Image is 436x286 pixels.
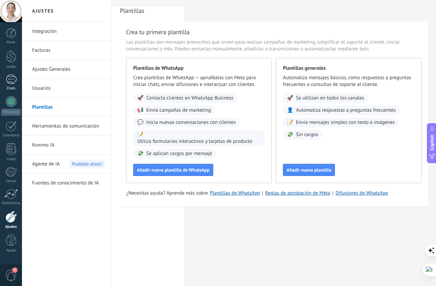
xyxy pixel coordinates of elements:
a: Integración [32,22,104,41]
button: Añadir nueva plantilla de WhatsApp [133,164,213,176]
li: Plantillas [22,98,111,117]
div: Calendario [1,133,21,138]
span: Plantillas de WhatsApp [133,65,265,72]
span: Se aplican cargos por mensaje [146,150,212,157]
div: Ajustes [1,225,21,229]
span: Envía mensajes simples con texto e imágenes [296,119,395,126]
span: Contacta clientes en WhatsApp Business [146,95,234,102]
li: Usuarios [22,79,111,98]
span: 📢 [137,107,144,114]
div: | | [126,190,421,197]
li: Integración [22,22,111,41]
div: Ayuda [1,248,21,253]
span: Agente de IA [32,155,60,174]
span: Crea plantillas de WhatsApp — apruébalas con Meta para iniciar chats, enviar difusiones e interac... [133,74,265,88]
li: Kommo IA [22,136,111,155]
li: Fuentes de conocimiento de IA [22,174,111,192]
li: Herramientas de comunicación [22,117,111,136]
span: Plantillas generales [283,65,414,72]
div: Leads [1,65,21,69]
a: Herramientas de comunicación [32,117,104,136]
a: Kommo IA [32,136,104,155]
span: 💸 [137,150,144,157]
li: Ajustes Generales [22,60,111,79]
a: Plantillas [32,98,104,117]
span: 🚀 [137,95,144,102]
span: 👤 [287,107,293,114]
li: Facturas [22,41,111,60]
span: 💬 [137,119,144,126]
div: Estadísticas [1,201,21,205]
button: Añadir nueva plantilla [283,164,335,176]
a: Difusiones de WhatsApp [336,190,388,196]
div: Panel [1,40,21,45]
span: Añadir nueva plantilla de WhatsApp [137,168,210,172]
a: Fuentes de conocimiento de IA [32,174,104,193]
span: 📝 [137,131,144,138]
li: Agente de IA [22,155,111,174]
span: 💸 [287,131,293,138]
div: Chats [1,86,21,91]
span: Automatiza respuestas a preguntas frecuentes [296,107,396,114]
span: ¿Necesitas ayuda? Aprende más sobre [126,190,208,197]
span: Sin cargos [296,131,318,138]
a: Plantillas de WhatsApp [210,190,260,196]
span: Utiliza formularios interactivos y tarjetas de producto [137,138,252,145]
h2: Plantillas [120,4,428,18]
span: Copilot [429,135,435,150]
span: Automatiza mensajes básicos, como respuestas a preguntas frecuentes o consultas de soporte al cli... [283,74,414,88]
span: 📝 [287,119,293,126]
a: Reglas de aprobación de Meta [265,190,331,196]
div: WhatsApp [1,109,21,115]
span: Las plantillas son mensajes preescritos que sirven para realizar campañas de marketing, simplific... [126,39,421,52]
div: Listas [1,157,21,161]
span: 🚀 [287,95,293,102]
h3: Crea tu primera plantilla [126,28,190,36]
span: 2 [12,267,18,273]
div: Correo [1,179,21,183]
a: Ajustes Generales [32,60,104,79]
span: Envía campañas de marketing [146,107,211,114]
a: Agente de IAPruébalo ahora! [32,155,104,174]
span: Inicia nuevas conversaciones con clientes [146,119,236,126]
span: Se utilizan en todos los canales [296,95,364,102]
span: Añadir nueva plantilla [287,168,331,172]
a: Usuarios [32,79,104,98]
span: Pruébalo ahora! [69,160,104,168]
a: Facturas [32,41,104,60]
